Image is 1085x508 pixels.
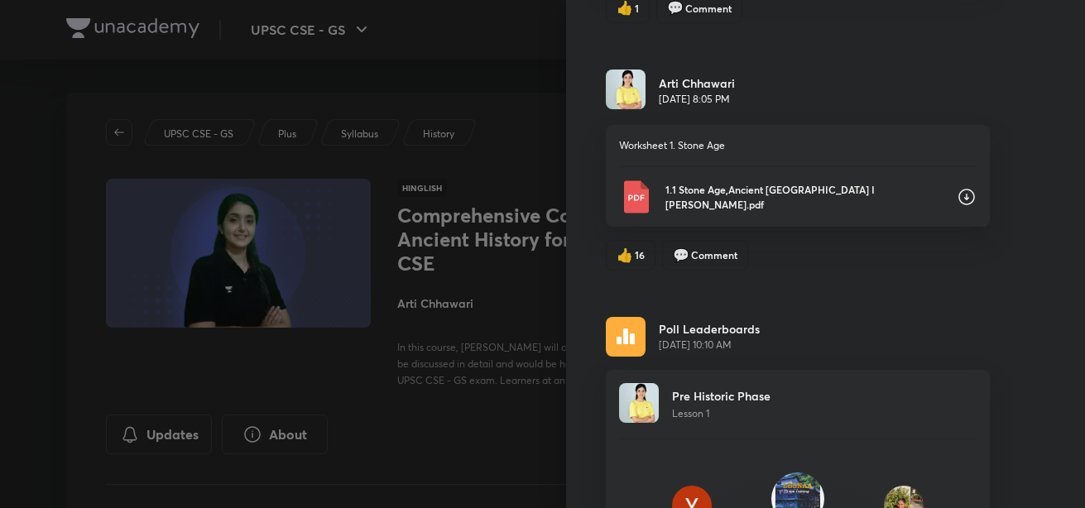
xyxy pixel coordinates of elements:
img: Avatar [606,69,646,109]
span: [DATE] 10:10 AM [659,338,760,352]
span: comment [673,247,689,262]
span: Comment [691,247,737,262]
span: Comment [685,1,732,16]
img: Avatar [619,383,659,423]
p: 1.1 Stone Age,Ancient [GEOGRAPHIC_DATA] I [PERSON_NAME].pdf [665,182,943,212]
p: Pre Historic Phase [672,387,771,405]
p: Poll Leaderboards [659,320,760,338]
p: Worksheet 1. Stone Age [619,138,977,153]
span: like [617,247,633,262]
img: rescheduled [606,317,646,357]
span: Lesson 1 [672,407,709,419]
img: Pdf [619,180,652,213]
span: 16 [635,247,645,262]
h6: Arti Chhawari [659,74,735,92]
span: 1 [635,1,639,16]
p: [DATE] 8:05 PM [659,92,735,107]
